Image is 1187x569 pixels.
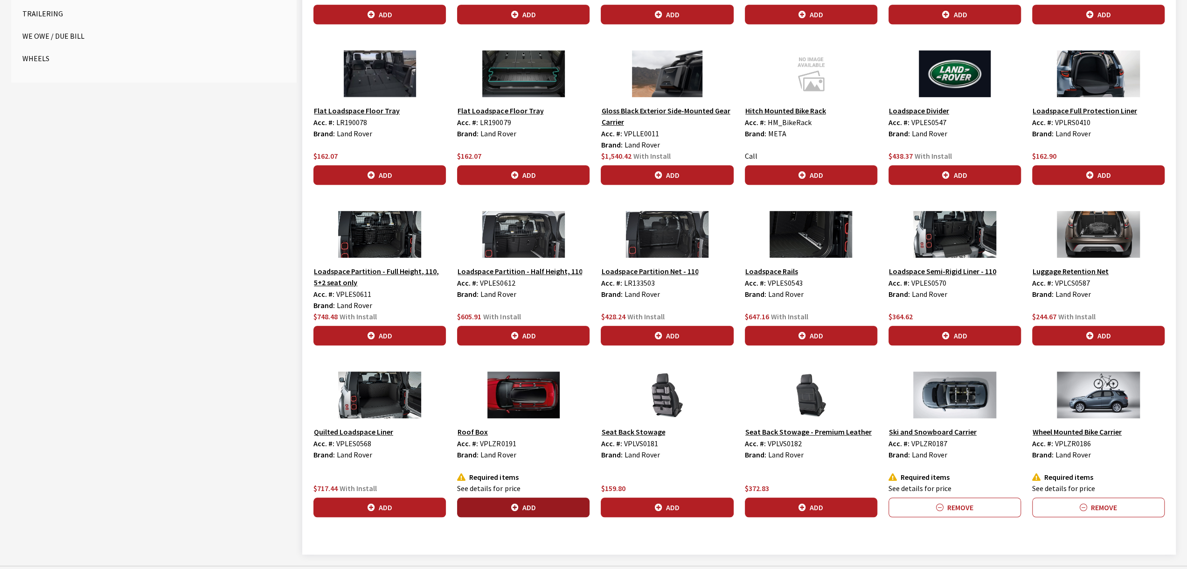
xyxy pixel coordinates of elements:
span: VPLES0547 [911,118,946,127]
span: With Install [771,312,808,321]
span: $748.48 [313,312,338,321]
label: Call [745,150,757,162]
img: Image for Wheel Mounted Bike Carrier [1032,372,1165,418]
button: Seat Back Stowage [601,426,666,438]
label: Brand: [457,288,479,300]
label: See details for price [457,483,520,494]
button: Loadspace Semi-Rigid Liner - 110 [889,265,997,277]
span: With Install [915,151,952,161]
span: LR133503 [624,278,654,288]
span: LR190078 [336,118,367,127]
label: Brand: [1032,449,1054,460]
span: Land Rover [624,140,659,149]
span: Land Rover [768,450,804,459]
img: Image for Gloss Black Exterior Side-Mounted Gear Carrier [601,50,733,97]
img: Image for Loadspace Semi-Rigid Liner - 110 [889,211,1021,258]
button: Loadspace Partition Net - 110 [601,265,699,277]
span: HM_BikeRack [768,118,812,127]
span: $717.44 [313,484,338,493]
span: $162.90 [1032,151,1056,161]
label: Brand: [313,449,335,460]
label: Brand: [601,288,622,300]
label: See details for price [889,483,951,494]
label: Brand: [313,300,335,311]
span: $162.07 [313,151,338,161]
span: $159.80 [601,484,625,493]
span: VPLVS0182 [768,439,802,448]
label: Acc. #: [313,288,334,300]
img: Image for Flat Loadspace Floor Tray [313,50,446,97]
label: Acc. #: [1032,438,1053,449]
span: $364.62 [889,312,913,321]
label: Brand: [1032,288,1054,300]
span: VPLZR0187 [911,439,947,448]
span: Land Rover [337,450,372,459]
button: Wheel Mounted Bike Carrier [1032,426,1122,438]
span: Land Rover [337,129,372,138]
span: LR190079 [480,118,511,127]
label: Brand: [601,139,622,150]
span: $372.83 [745,484,769,493]
span: Land Rover [912,289,947,299]
label: Acc. #: [601,438,622,449]
img: Image for Hitch Mounted Bike Rack [745,50,877,97]
button: Remove [889,498,1021,517]
img: Image for Loadspace Full Protection Liner [1032,50,1165,97]
label: Brand: [889,449,910,460]
img: Image for Loadspace Partition - Full Height, 110, 5+2 seat only [313,211,446,258]
label: Acc. #: [601,128,622,139]
span: $647.16 [745,312,769,321]
button: Add [313,165,446,185]
span: Land Rover [912,129,947,138]
button: Add [745,5,877,24]
button: Roof Box [457,426,488,438]
button: Add [745,165,877,185]
button: Add [313,498,446,517]
label: Brand: [1032,128,1054,139]
button: Ski and Snowboard Carrier [889,426,977,438]
label: Acc. #: [889,277,909,288]
span: VPLCS0587 [1055,278,1090,288]
span: Land Rover [1055,450,1091,459]
button: Add [889,326,1021,345]
span: Land Rover [337,301,372,310]
label: Brand: [601,449,622,460]
span: VPLES0611 [336,289,371,299]
span: Land Rover [912,450,947,459]
button: Add [1032,326,1165,345]
span: META [768,129,786,138]
button: Flat Loadspace Floor Tray [313,105,400,117]
label: Acc. #: [745,438,766,449]
img: Image for Roof Box [457,372,590,418]
img: Image for Loadspace Partition - Half Height, 110 [457,211,590,258]
button: Add [601,498,733,517]
span: Land Rover [480,450,516,459]
span: VPLVS0181 [624,439,658,448]
button: Add [601,326,733,345]
button: Add [745,326,877,345]
button: Add [313,326,446,345]
label: Acc. #: [313,438,334,449]
span: Land Rover [768,289,804,299]
label: Acc. #: [457,438,478,449]
span: With Install [340,484,377,493]
button: Add [601,165,733,185]
img: Image for Ski and Snowboard Carrier [889,372,1021,418]
label: Acc. #: [745,117,766,128]
button: Add [889,5,1021,24]
button: We Owe / Due Bill [22,27,285,45]
span: Land Rover [480,129,516,138]
label: Brand: [889,288,910,300]
span: $428.24 [601,312,625,321]
img: Image for Loadspace Divider [889,50,1021,97]
span: $438.37 [889,151,913,161]
label: Brand: [889,128,910,139]
span: Land Rover [624,289,659,299]
label: Acc. #: [1032,117,1053,128]
img: Image for Seat Back Stowage - Premium Leather [745,372,877,418]
button: Add [457,326,590,345]
div: Required items [1032,471,1165,483]
label: Brand: [745,449,766,460]
button: Gloss Black Exterior Side-Mounted Gear Carrier [601,105,733,128]
label: Acc. #: [889,117,909,128]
